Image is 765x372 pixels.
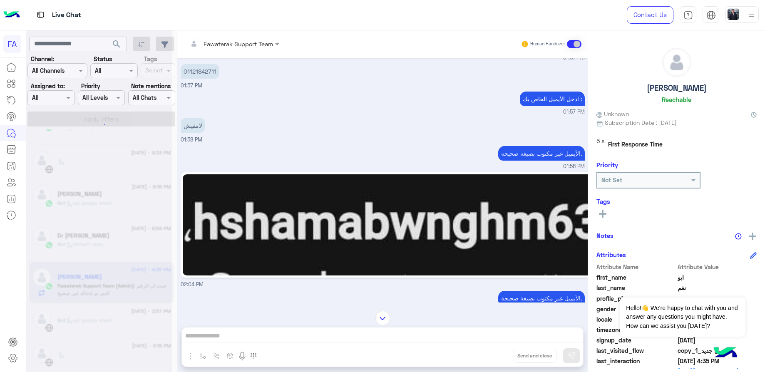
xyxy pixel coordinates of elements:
h6: Tags [596,198,757,205]
span: 01:57 PM [181,82,202,89]
span: last_visited_flow [596,346,676,355]
a: tab [680,6,696,24]
p: 24/8/2025, 1:57 PM [181,64,219,79]
span: Subscription Date : [DATE] [605,118,677,127]
button: Send and close [513,349,556,363]
span: 01:57 PM [563,108,585,116]
img: tab [683,10,693,20]
span: First Response Time [608,140,663,149]
p: 24/8/2025, 1:58 PM [181,118,205,133]
span: 01:57 PM [563,54,585,62]
p: 24/8/2025, 1:57 PM [520,92,585,106]
img: profile [746,10,757,20]
span: signup_date [596,336,676,345]
img: add [749,233,756,240]
span: Attribute Value [678,263,757,271]
span: Hello!👋 We're happy to chat with you and answer any questions you might have. How can we assist y... [620,298,745,337]
img: userImage [728,8,739,20]
span: 02:04 PM [181,281,204,288]
span: first_name [596,273,676,282]
span: Attribute Name [596,263,676,271]
small: Human Handover [530,41,565,47]
span: 2025-08-24T13:35:41.519Z [678,357,757,365]
img: tab [35,10,46,20]
h6: Reachable [662,96,691,103]
span: ابو [678,273,757,282]
span: profile_pic [596,294,676,303]
div: loading... [92,117,106,131]
img: Logo [3,6,20,24]
img: hulul-logo.png [711,339,740,368]
img: scroll [375,311,390,325]
span: last_interaction [596,357,676,365]
img: notes [735,233,742,240]
h6: Priority [596,161,618,169]
img: tab [706,10,716,20]
a: Contact Us [627,6,673,24]
div: FA [3,35,21,53]
h6: Notes [596,232,613,239]
span: 01:58 PM [181,136,202,143]
span: locale [596,315,676,324]
span: 2025-08-24T10:56:53.17Z [678,336,757,345]
span: Unknown [596,109,629,118]
span: last_name [596,283,676,292]
p: 24/8/2025, 1:58 PM [498,146,585,161]
h6: Attributes [596,251,626,258]
span: عميل جديد_copy_1 [678,346,757,355]
span: 5 s [596,136,605,151]
span: gender [596,305,676,313]
p: Live Chat [52,10,81,21]
img: defaultAdmin.png [663,48,691,77]
span: 01:58 PM [563,163,585,171]
h5: [PERSON_NAME] [647,83,707,93]
span: timezone [596,325,676,334]
p: 24/8/2025, 2:04 PM [498,291,585,305]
